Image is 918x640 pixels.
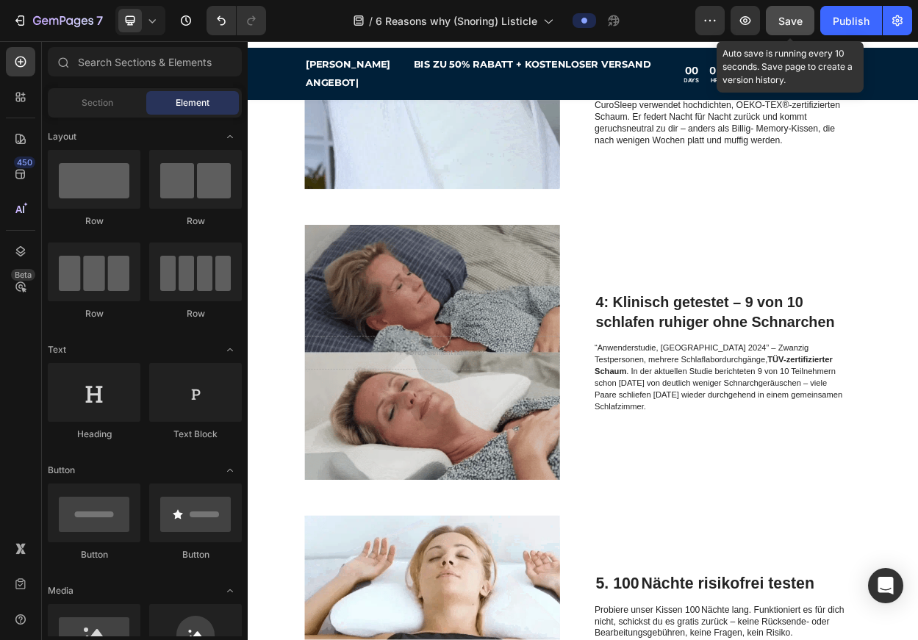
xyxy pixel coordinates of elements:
span: Toggle open [218,338,242,362]
span: “Anwenderstudie, [GEOGRAPHIC_DATA] 2024” – Zwanzig Testpersonen, mehrere Schlaflabordurchgänge, .... [456,398,783,486]
div: Row [48,307,140,320]
strong: 4: Klinisch getestet – 9 von 10 schlafen ruhiger ohne Schnarchen [458,333,772,381]
span: 6 Reasons why (Snoring) Listicle [376,13,537,29]
div: Publish [833,13,869,29]
button: Publish [820,6,882,35]
div: Background Image [75,242,411,578]
span: Save [778,15,803,27]
p: HRS [608,48,625,55]
div: Button [149,548,242,561]
span: Layout [48,130,76,143]
span: Toggle open [218,579,242,603]
div: 09 [608,31,625,48]
span: / [369,13,373,29]
p: DAYS [574,48,594,55]
span: Section [82,96,113,109]
div: Heading [48,428,140,441]
button: 7 [6,6,110,35]
span: Element [176,96,209,109]
div: 07 [639,31,656,48]
button: Save [766,6,814,35]
strong: TÜV-zertifizierter Schaum [456,414,770,441]
div: Drop element here [213,404,291,416]
span: Button [48,464,75,477]
p: CuroSleep verwendet hochdichten, OEKO‑TEX®‑zertifizierten Schaum. Er federt Nacht für Nacht zurüc... [456,77,786,138]
div: 39 [670,31,687,48]
span: Toggle open [218,125,242,148]
span: Media [48,584,73,597]
input: Search Sections & Elements [48,47,242,76]
div: Row [48,215,140,228]
span: Toggle open [218,459,242,482]
p: MIN [639,48,656,55]
div: Button [48,548,140,561]
div: Row [149,215,242,228]
div: Beta [11,269,35,281]
div: Undo/Redo [207,6,266,35]
iframe: Design area [248,41,918,640]
div: Row [149,307,242,320]
p: SEC [670,48,687,55]
p: 7 [96,12,103,29]
span: Text [48,343,66,356]
div: Text Block [149,428,242,441]
div: Open Intercom Messenger [868,568,903,603]
div: 450 [14,157,35,168]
